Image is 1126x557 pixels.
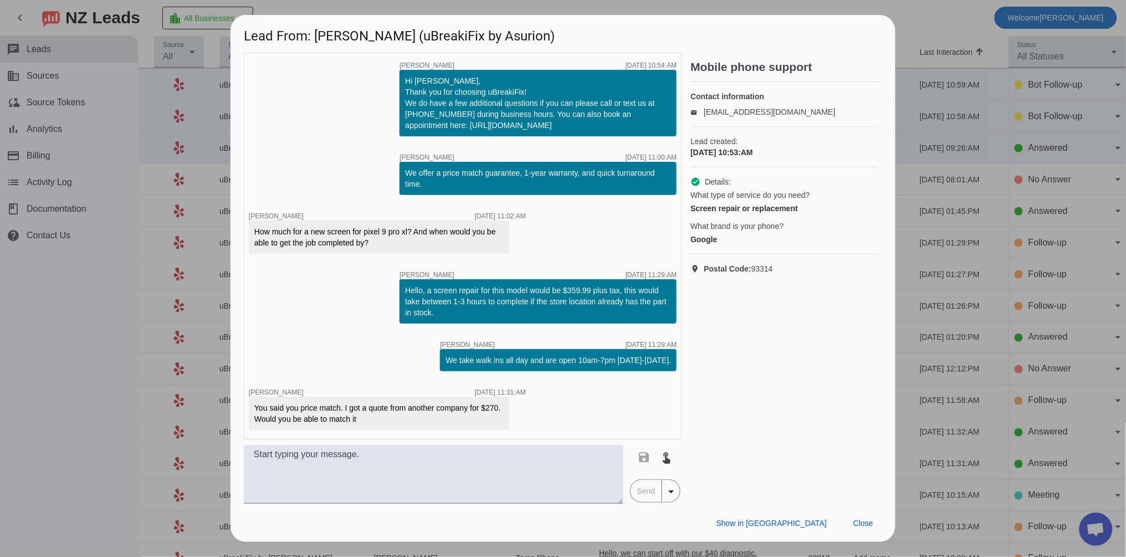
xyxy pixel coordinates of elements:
a: [EMAIL_ADDRESS][DOMAIN_NAME] [704,108,835,116]
span: [PERSON_NAME] [400,154,454,161]
mat-icon: check_circle [690,177,700,187]
span: 93314 [704,263,773,274]
div: [DATE] 10:54:AM [626,62,677,69]
div: [DATE] 11:31:AM [475,389,526,396]
span: Lead created: [690,136,878,147]
span: What brand is your phone? [690,221,784,232]
h4: Contact information [690,91,878,102]
span: What type of service do you need? [690,190,810,201]
span: Details: [705,176,731,187]
div: [DATE] 11:29:AM [626,341,677,348]
h1: Lead From: [PERSON_NAME] (uBreakiFix by Asurion) [231,15,895,52]
div: [DATE] 11:00:AM [626,154,677,161]
div: You said you price match. I got a quote from another company for $270. Would you be able to match it [254,402,504,425]
div: How much for a new screen for pixel 9 pro xl? And when would you be able to get the job completed... [254,226,504,248]
mat-icon: arrow_drop_down [664,485,678,498]
strong: Postal Code: [704,264,751,273]
mat-icon: location_on [690,264,704,273]
div: Google [690,234,878,245]
div: Screen repair or replacement [690,203,878,214]
div: [DATE] 11:29:AM [626,272,677,278]
span: Show in [GEOGRAPHIC_DATA] [716,519,827,528]
div: Hello, a screen repair for this model would be $359.99 plus tax, this would take between 1-3 hour... [405,285,671,318]
span: [PERSON_NAME] [440,341,495,348]
h2: Mobile phone support [690,62,882,73]
button: Close [844,513,882,533]
mat-icon: touch_app [660,451,673,464]
div: We take walk ins all day and are open 10am-7pm [DATE]-[DATE]. [446,355,671,366]
span: Close [853,519,873,528]
div: Hi [PERSON_NAME], Thank you for choosing uBreakiFix! We do have a few additional questions if you... [405,75,671,131]
div: [DATE] 10:53:AM [690,147,878,158]
span: [PERSON_NAME] [249,389,304,396]
div: [DATE] 11:02:AM [475,213,526,219]
mat-icon: email [690,109,704,115]
span: [PERSON_NAME] [400,272,454,278]
button: Show in [GEOGRAPHIC_DATA] [708,513,836,533]
span: [PERSON_NAME] [400,62,454,69]
span: [PERSON_NAME] [249,212,304,220]
div: We offer a price match guarantee, 1-year warranty, and quick turnaround time.​ [405,167,671,190]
